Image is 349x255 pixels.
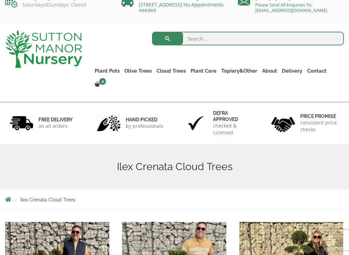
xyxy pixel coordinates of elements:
[188,66,219,76] a: Plant Care
[213,110,252,122] h6: Defra approved
[213,122,252,136] p: checked & Licensed
[152,32,344,45] input: Search...
[184,115,208,132] img: 3.jpg
[10,115,33,132] img: 1.jpg
[39,117,73,123] h6: FREE DELIVERY
[97,115,121,132] img: 2.jpg
[20,197,75,202] span: Ilex Crenata Cloud Trees
[300,113,339,119] h6: Price promise
[139,1,224,13] a: [STREET_ADDRESS] No Appointments needed
[154,66,188,76] a: Cloud Trees
[5,30,82,68] img: logo
[92,66,122,76] a: Plant Pots
[99,78,106,85] span: 0
[92,80,108,89] a: 0
[5,197,344,202] nav: Breadcrumbs
[255,2,327,13] a: Please Send All Enquiries To: [EMAIL_ADDRESS][DOMAIN_NAME]
[279,66,305,76] a: Delivery
[5,161,344,173] h1: Ilex Crenata Cloud Trees
[271,112,295,133] img: 4.jpg
[260,66,279,76] a: About
[305,66,329,76] a: Contact
[5,2,111,7] p: Saturdays&Sundays: Closed
[126,123,163,130] p: by professionals
[39,123,73,130] p: on all orders
[300,119,339,133] p: consistent price checks
[126,117,163,123] h6: hand picked
[219,66,260,76] a: Topiary&Other
[122,66,154,76] a: Olive Trees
